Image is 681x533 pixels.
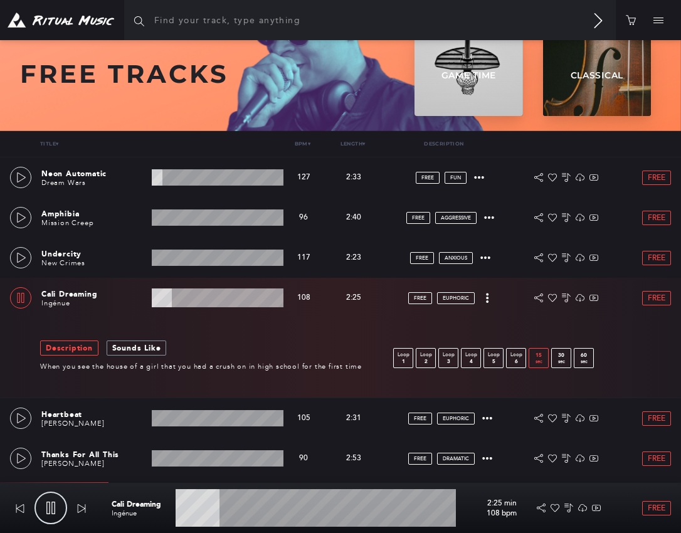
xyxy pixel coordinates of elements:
[461,498,517,509] p: 2:25 min
[416,255,428,261] span: FREE
[41,420,104,428] a: [PERSON_NAME]
[40,363,371,371] p: When you see the house of a girl that you had a crush on in high school for the first time
[462,351,480,359] p: Loop
[112,509,137,517] a: Ingénue
[574,359,593,364] p: sec
[308,141,310,147] span: ▾
[416,351,435,359] p: Loop
[377,141,510,147] p: Description
[41,409,147,420] p: Heartbeat
[112,499,171,510] p: Cali Dreaming
[648,504,665,512] span: Free
[507,359,525,364] p: 6
[288,213,319,222] p: 96
[450,175,461,181] span: fun
[329,172,379,183] p: 2:33
[414,295,426,301] span: FREE
[484,351,503,359] p: Loop
[443,456,469,462] span: dramatic
[445,255,467,261] span: anxious
[443,416,469,421] span: euphoric
[20,60,404,88] h2: Free Tracks
[41,208,147,219] p: Amphibia
[462,359,480,364] p: 4
[529,351,548,359] p: 15
[507,351,525,359] p: Loop
[41,179,86,187] a: Dream Wars
[443,295,469,301] span: euphoric
[41,288,147,300] p: Cali Dreaming
[329,413,379,424] p: 2:31
[414,36,522,116] a: Game Time
[461,509,517,518] p: 108 bpm
[408,292,432,304] a: FREE
[410,252,434,264] a: FREE
[41,460,104,468] a: [PERSON_NAME]
[414,456,426,462] span: FREE
[416,359,435,364] p: 2
[329,212,379,223] p: 2:40
[288,414,319,423] p: 105
[329,252,379,263] p: 2:23
[107,340,167,356] a: Sounds Like
[41,259,85,267] a: New Crimes
[648,455,665,463] span: Free
[41,248,147,260] p: Undercity
[441,215,471,221] span: aggressive
[8,13,114,28] img: Ritual Music
[408,413,432,425] a: FREE
[41,219,93,227] a: Mission Creep
[416,172,440,184] a: FREE
[56,141,58,147] span: ▾
[41,449,147,460] p: Thanks For All This
[543,36,651,116] a: Classical
[40,340,98,356] a: Description
[412,215,425,221] span: FREE
[288,173,319,182] p: 127
[394,351,413,359] p: Loop
[408,453,432,465] a: FREE
[648,174,665,182] span: Free
[329,453,379,464] p: 2:53
[41,168,147,179] p: Neon Automatic
[648,214,665,222] span: Free
[439,351,458,359] p: Loop
[648,294,665,302] span: Free
[288,293,319,302] p: 108
[439,359,458,364] p: 3
[484,359,503,364] p: 5
[574,351,593,359] p: 60
[414,416,426,421] span: FREE
[340,140,366,147] a: Length
[648,254,665,262] span: Free
[329,292,379,303] p: 2:25
[288,253,319,262] p: 117
[648,414,665,423] span: Free
[421,175,434,181] span: FREE
[40,140,58,147] a: Title
[41,299,70,307] a: Ingénue
[552,351,571,359] p: 30
[362,141,365,147] span: ▾
[552,359,571,364] p: sec
[394,359,413,364] p: 1
[406,212,430,224] a: FREE
[529,359,548,364] p: sec
[295,140,311,147] a: Bpm
[288,454,319,463] p: 90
